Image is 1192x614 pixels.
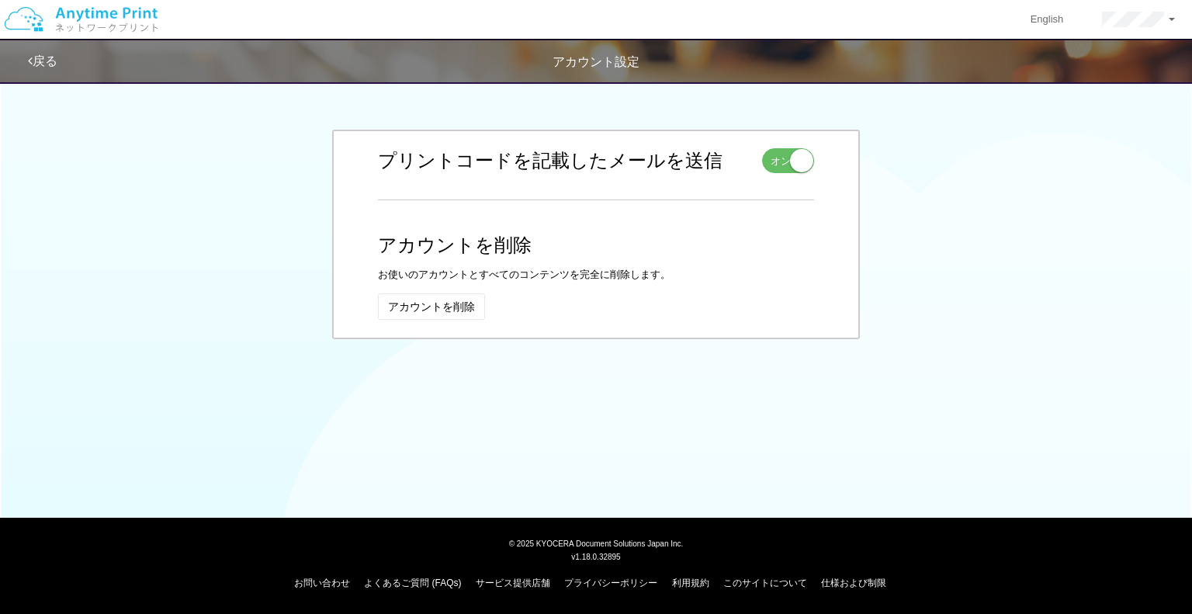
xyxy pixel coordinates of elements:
a: よくあるご質問 (FAQs) [364,578,461,588]
span: © 2025 KYOCERA Document Solutions Japan Inc. [509,538,684,548]
span: v1.18.0.32895 [571,552,620,561]
a: お問い合わせ [294,578,350,588]
button: アカウントを削除 [378,293,485,320]
a: 仕様および制限 [821,578,886,588]
a: このサイトについて [723,578,807,588]
p: お使いのアカウントとすべてのコンテンツを完全に削除します。 [378,268,814,283]
a: プライバシーポリシー [564,578,657,588]
a: サービス提供店舗 [476,578,550,588]
a: 利用規約 [672,578,709,588]
span: アカウント設定 [553,55,639,68]
h2: アカウントを削除 [378,235,814,255]
a: 戻る [28,54,57,68]
h2: プリントコードを記載したメールを送信 [378,151,722,171]
span: オン [771,154,791,169]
